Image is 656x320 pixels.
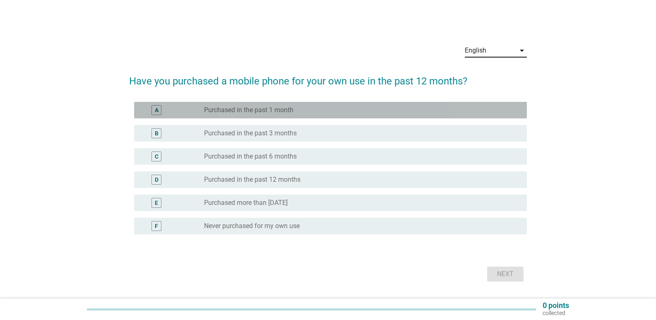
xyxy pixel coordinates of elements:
label: Purchased in the past 6 months [204,152,297,161]
label: Never purchased for my own use [204,222,300,230]
p: 0 points [543,302,569,309]
label: Purchased in the past 12 months [204,176,300,184]
p: collected [543,309,569,317]
label: Purchased in the past 3 months [204,129,297,137]
label: Purchased in the past 1 month [204,106,293,114]
div: E [155,199,158,207]
label: Purchased more than [DATE] [204,199,288,207]
div: C [155,152,159,161]
div: A [155,106,159,115]
div: B [155,129,159,138]
h2: Have you purchased a mobile phone for your own use in the past 12 months? [129,65,527,89]
div: F [155,222,158,231]
i: arrow_drop_down [517,46,527,55]
div: D [155,176,159,184]
div: English [465,47,486,54]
